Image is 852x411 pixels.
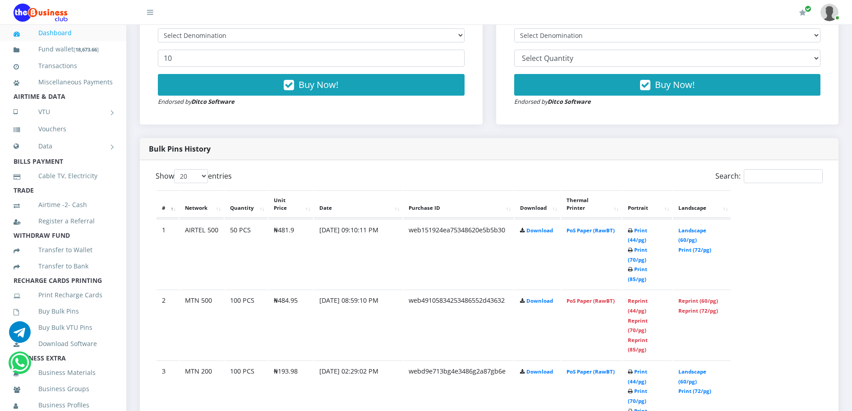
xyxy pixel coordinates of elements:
[628,337,648,353] a: Reprint (85/pg)
[225,290,267,360] td: 100 PCS
[14,72,113,92] a: Miscellaneous Payments
[715,169,823,183] label: Search:
[149,144,211,154] strong: Bulk Pins History
[225,219,267,289] td: 50 PCS
[14,23,113,43] a: Dashboard
[14,194,113,215] a: Airtime -2- Cash
[628,368,647,385] a: Print (44/pg)
[14,135,113,157] a: Data
[403,190,514,218] th: Purchase ID: activate to sort column ascending
[14,119,113,139] a: Vouchers
[526,368,553,375] a: Download
[678,297,718,304] a: Reprint (60/pg)
[805,5,811,12] span: Renew/Upgrade Subscription
[314,190,402,218] th: Date: activate to sort column ascending
[74,46,99,53] small: [ ]
[655,79,695,91] span: Buy Now!
[299,79,338,91] span: Buy Now!
[678,227,706,244] a: Landscape (60/pg)
[628,266,647,282] a: Print (85/pg)
[628,317,648,334] a: Reprint (70/pg)
[514,74,821,96] button: Buy Now!
[158,74,465,96] button: Buy Now!
[156,169,232,183] label: Show entries
[514,97,591,106] small: Endorsed by
[673,190,731,218] th: Landscape: activate to sort column ascending
[566,368,615,375] a: PoS Paper (RawBT)
[515,190,560,218] th: Download: activate to sort column ascending
[9,328,31,343] a: Chat for support
[622,190,672,218] th: Portrait: activate to sort column ascending
[566,297,615,304] a: PoS Paper (RawBT)
[191,97,235,106] strong: Ditco Software
[14,211,113,231] a: Register a Referral
[561,190,622,218] th: Thermal Printer: activate to sort column ascending
[678,246,711,253] a: Print (72/pg)
[268,219,313,289] td: ₦481.9
[268,290,313,360] td: ₦484.95
[14,285,113,305] a: Print Recharge Cards
[744,169,823,183] input: Search:
[799,9,806,16] i: Renew/Upgrade Subscription
[678,388,711,394] a: Print (72/pg)
[566,227,615,234] a: PoS Paper (RawBT)
[157,190,179,218] th: #: activate to sort column descending
[14,39,113,60] a: Fund wallet[18,673.66]
[628,246,647,263] a: Print (70/pg)
[14,317,113,338] a: Buy Bulk VTU Pins
[180,290,224,360] td: MTN 500
[14,333,113,354] a: Download Software
[14,166,113,186] a: Cable TV, Electricity
[526,227,553,234] a: Download
[678,368,706,385] a: Landscape (60/pg)
[14,256,113,277] a: Transfer to Bank
[225,190,267,218] th: Quantity: activate to sort column ascending
[403,290,514,360] td: web49105834253486552d43632
[314,219,402,289] td: [DATE] 09:10:11 PM
[14,362,113,383] a: Business Materials
[820,4,838,21] img: User
[14,301,113,322] a: Buy Bulk Pins
[14,55,113,76] a: Transactions
[628,388,647,404] a: Print (70/pg)
[526,297,553,304] a: Download
[548,97,591,106] strong: Ditco Software
[14,240,113,260] a: Transfer to Wallet
[628,297,648,314] a: Reprint (44/pg)
[180,190,224,218] th: Network: activate to sort column ascending
[158,50,465,67] input: Enter Quantity
[314,290,402,360] td: [DATE] 08:59:10 PM
[14,4,68,22] img: Logo
[157,219,179,289] td: 1
[174,169,208,183] select: Showentries
[628,227,647,244] a: Print (44/pg)
[403,219,514,289] td: web151924ea75348620e5b5b30
[10,359,29,374] a: Chat for support
[158,97,235,106] small: Endorsed by
[678,307,718,314] a: Reprint (72/pg)
[14,379,113,399] a: Business Groups
[180,219,224,289] td: AIRTEL 500
[157,290,179,360] td: 2
[14,101,113,123] a: VTU
[75,46,97,53] b: 18,673.66
[268,190,313,218] th: Unit Price: activate to sort column ascending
